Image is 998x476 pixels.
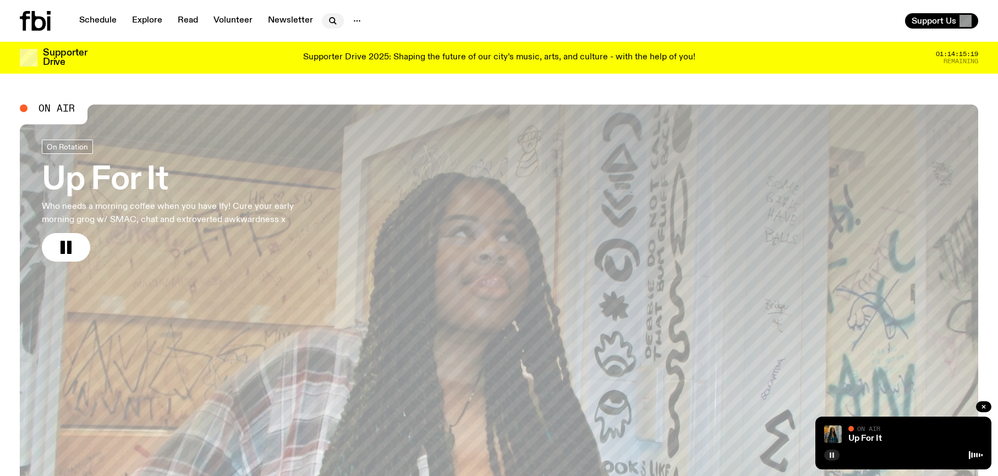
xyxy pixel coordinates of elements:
span: On Air [857,425,880,432]
a: Schedule [73,13,123,29]
a: Newsletter [261,13,320,29]
p: Supporter Drive 2025: Shaping the future of our city’s music, arts, and culture - with the help o... [303,53,695,63]
h3: Supporter Drive [43,48,87,67]
a: Explore [125,13,169,29]
span: Support Us [912,16,956,26]
span: On Rotation [47,142,88,151]
span: On Air [39,103,75,113]
a: Up For It [848,434,882,443]
h3: Up For It [42,165,323,196]
a: Up For ItWho needs a morning coffee when you have Ify! Cure your early morning grog w/ SMAC, chat... [42,140,323,262]
a: Read [171,13,205,29]
a: On Rotation [42,140,93,154]
span: 01:14:15:19 [936,51,978,57]
img: Ify - a Brown Skin girl with black braided twists, looking up to the side with her tongue stickin... [824,425,842,443]
a: Volunteer [207,13,259,29]
span: Remaining [944,58,978,64]
button: Support Us [905,13,978,29]
p: Who needs a morning coffee when you have Ify! Cure your early morning grog w/ SMAC, chat and extr... [42,200,323,226]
